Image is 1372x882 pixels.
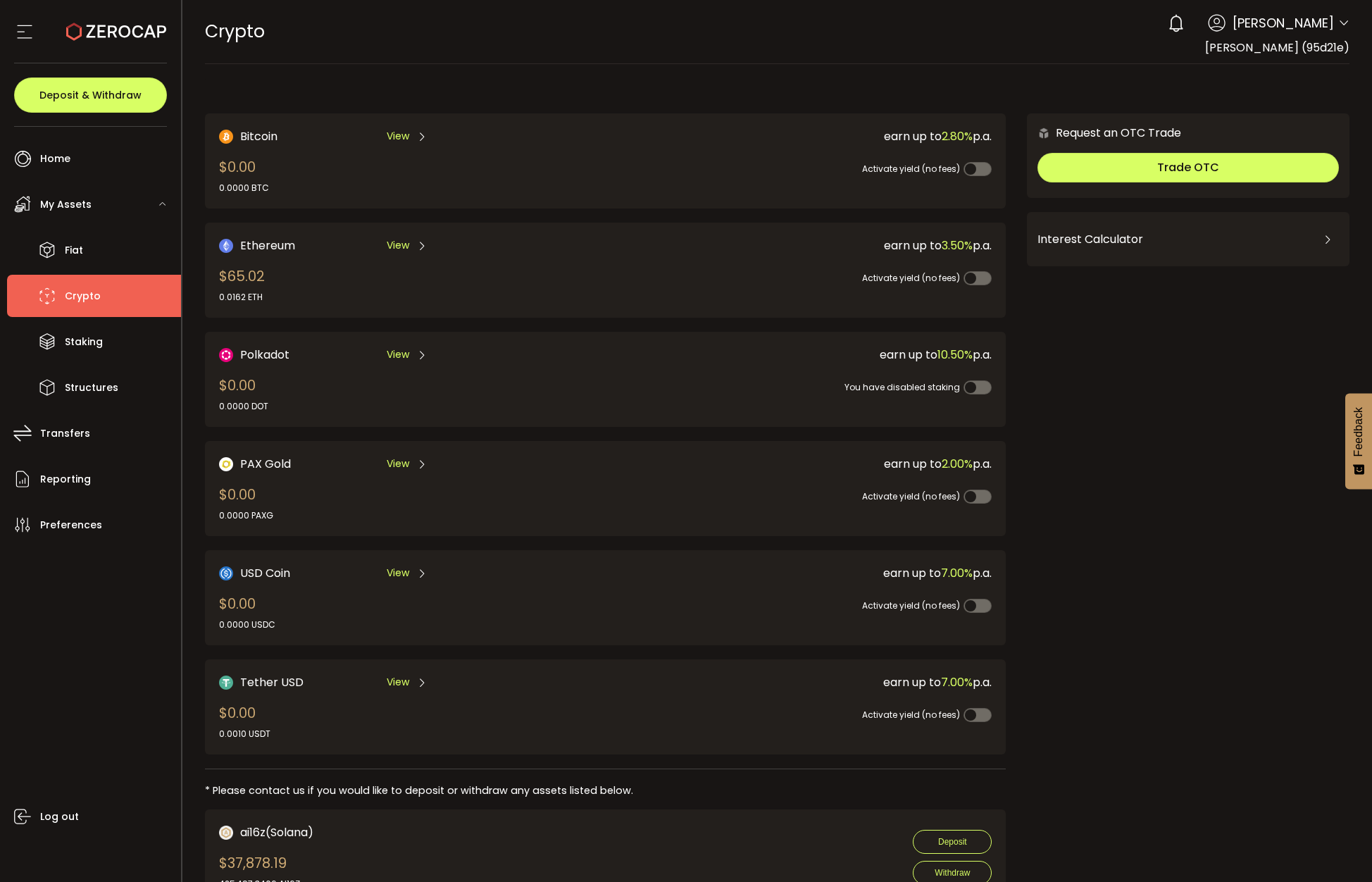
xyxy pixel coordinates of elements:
span: USD Coin [240,564,290,582]
span: ai16z(Solana) [240,824,313,841]
span: Deposit & Withdraw [39,90,142,100]
button: Feedback - Show survey [1345,393,1372,489]
img: Bitcoin [219,130,233,144]
span: [PERSON_NAME] [1233,13,1334,32]
div: $65.02 [219,266,265,304]
span: Tether USD [240,673,304,691]
span: View [387,129,409,144]
span: Staking [65,332,103,352]
div: 0.0000 BTC [219,182,269,194]
span: Withdraw [935,868,970,878]
span: Activate yield (no fees) [862,163,960,175]
div: $0.00 [219,156,269,194]
button: Deposit [913,830,992,854]
div: $0.00 [219,375,268,413]
img: PAX Gold [219,457,233,471]
span: 2.80% [942,128,973,144]
div: 0.0010 USDT [219,728,270,740]
img: zuPXiwguUFiBOIQyqLOiXsnnNitlx7q4LCwEbLHADjIpTka+Lip0HH8D0VTrd02z+wEAAAAASUVORK5CYII= [219,826,233,840]
span: [PERSON_NAME] (95d21e) [1205,39,1349,56]
span: Deposit [938,837,967,847]
span: View [387,456,409,471]
div: earn up to p.a. [595,346,992,364]
img: Ethereum [219,239,233,253]
iframe: Chat Widget [1208,730,1372,882]
span: PAX Gold [240,455,291,473]
div: Interest Calculator [1037,223,1339,256]
span: View [387,675,409,690]
div: earn up to p.a. [595,564,992,582]
span: Fiat [65,240,83,261]
span: View [387,347,409,362]
span: 2.00% [942,456,973,472]
img: DOT [219,348,233,362]
span: Bitcoin [240,128,277,145]
div: Request an OTC Trade [1027,124,1181,142]
span: You have disabled staking [844,381,960,393]
span: Trade OTC [1157,159,1219,175]
span: Feedback [1352,407,1365,456]
span: Crypto [205,19,265,44]
span: Polkadot [240,346,289,364]
span: Activate yield (no fees) [862,272,960,284]
div: 0.0000 PAXG [219,509,273,522]
span: 7.00% [941,674,973,690]
div: earn up to p.a. [595,128,992,145]
span: Structures [65,378,118,398]
span: Transfers [40,423,90,444]
span: Home [40,149,70,169]
button: Deposit & Withdraw [14,77,167,113]
img: Tether USD [219,676,233,690]
span: Activate yield (no fees) [862,709,960,721]
span: Activate yield (no fees) [862,490,960,502]
button: Trade OTC [1037,153,1339,182]
div: earn up to p.a. [595,237,992,254]
span: Log out [40,807,79,827]
span: Reporting [40,469,91,490]
span: My Assets [40,194,92,215]
div: 0.0000 USDC [219,619,275,631]
div: earn up to p.a. [595,455,992,473]
img: USD Coin [219,566,233,580]
div: $0.00 [219,702,270,740]
span: 7.00% [941,565,973,581]
div: $0.00 [219,484,273,522]
div: earn up to p.a. [595,673,992,691]
span: View [387,566,409,580]
span: View [387,238,409,253]
span: Ethereum [240,237,295,254]
div: 0.0162 ETH [219,291,265,304]
span: Crypto [65,286,101,306]
div: $0.00 [219,593,275,631]
span: Preferences [40,515,102,535]
div: * Please contact us if you would like to deposit or withdraw any assets listed below. [205,783,1006,798]
div: 0.0000 DOT [219,400,268,413]
span: 10.50% [937,347,973,363]
span: Activate yield (no fees) [862,600,960,611]
img: 6nGpN7MZ9FLuBP83NiajKbTRY4UzlzQtBKtCrLLspmCkSvCZHBKvY3NxgQaT5JnOQREvtQ257bXeeSTueZfAPizblJ+Fe8JwA... [1037,127,1050,139]
span: 3.50% [942,237,973,254]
